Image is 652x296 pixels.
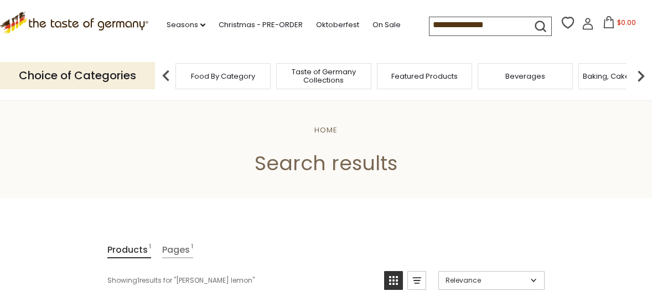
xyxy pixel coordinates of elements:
a: Sort options [438,271,545,290]
a: Featured Products [391,72,458,80]
span: Relevance [446,275,527,285]
div: Showing results for " " [107,271,376,290]
a: View Products Tab [107,242,151,258]
img: previous arrow [155,65,177,87]
h1: Search results [34,151,618,176]
span: $0.00 [617,18,636,27]
a: Oktoberfest [316,19,359,31]
span: 1 [191,242,193,257]
b: 1 [137,275,139,285]
span: 1 [149,242,151,257]
a: Beverages [505,72,545,80]
a: Home [314,125,338,135]
a: Christmas - PRE-ORDER [219,19,303,31]
button: $0.00 [596,16,643,33]
a: Taste of Germany Collections [280,68,368,84]
a: Seasons [167,19,205,31]
a: View list mode [407,271,426,290]
a: On Sale [372,19,401,31]
a: Food By Category [191,72,255,80]
a: View Pages Tab [162,242,193,258]
a: View grid mode [384,271,403,290]
img: next arrow [630,65,652,87]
